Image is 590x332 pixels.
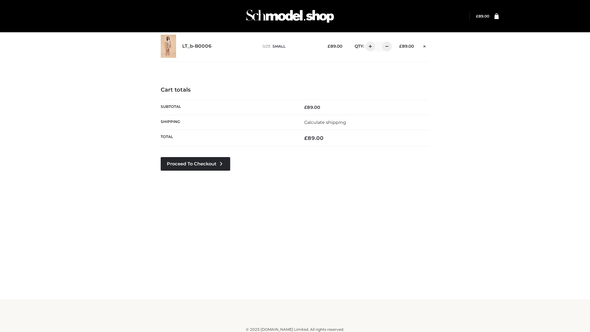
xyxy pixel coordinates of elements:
th: Subtotal [161,100,295,115]
img: Schmodel Admin 964 [244,4,336,28]
span: £ [399,44,402,49]
a: LT_b-B0006 [182,43,212,49]
span: SMALL [273,44,285,49]
bdi: 89.00 [304,105,320,110]
a: £89.00 [476,14,489,18]
p: size : [262,44,318,49]
th: Total [161,130,295,146]
a: Proceed to Checkout [161,157,230,171]
span: £ [304,135,308,141]
a: Remove this item [420,41,429,49]
div: QTY: [348,41,390,51]
a: Calculate shipping [304,120,346,125]
th: Shipping [161,115,295,130]
bdi: 89.00 [328,44,342,49]
span: £ [476,14,478,18]
h4: Cart totals [161,87,429,93]
bdi: 89.00 [304,135,324,141]
bdi: 89.00 [476,14,489,18]
span: £ [328,44,330,49]
span: £ [304,105,307,110]
bdi: 89.00 [399,44,414,49]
